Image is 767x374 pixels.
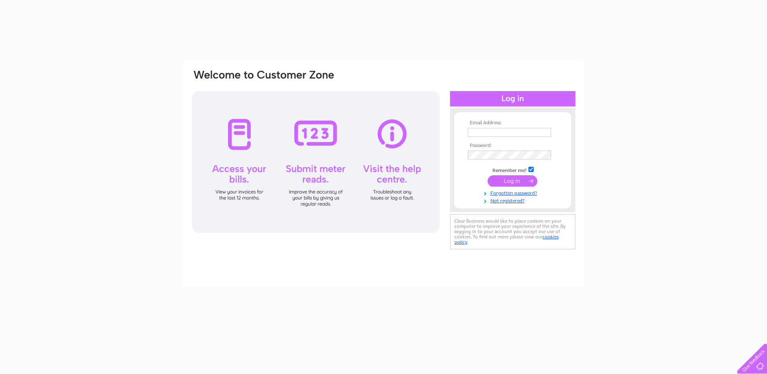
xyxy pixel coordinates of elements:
[466,166,560,174] td: Remember me?
[466,143,560,149] th: Password:
[450,214,575,249] div: Clear Business would like to place cookies on your computer to improve your experience of the sit...
[454,234,559,245] a: cookies policy
[468,189,560,196] a: Forgotten password?
[468,196,560,204] a: Not registered?
[488,175,537,187] input: Submit
[466,120,560,126] th: Email Address:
